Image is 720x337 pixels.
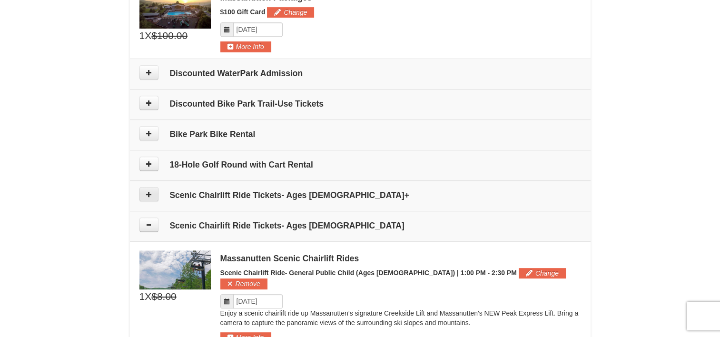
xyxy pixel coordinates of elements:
[151,29,187,43] span: $100.00
[145,289,151,304] span: X
[139,221,581,230] h4: Scenic Chairlift Ride Tickets- Ages [DEMOGRAPHIC_DATA]
[139,29,145,43] span: 1
[139,289,145,304] span: 1
[220,41,271,52] button: More Info
[151,289,177,304] span: $8.00
[139,160,581,169] h4: 18-Hole Golf Round with Cart Rental
[220,8,266,16] span: $100 Gift Card
[220,308,581,327] p: Enjoy a scenic chairlift ride up Massanutten’s signature Creekside Lift and Massanutten's NEW Pea...
[220,269,517,277] span: Scenic Chairlift Ride- General Public Child (Ages [DEMOGRAPHIC_DATA]) | 1:00 PM - 2:30 PM
[139,129,581,139] h4: Bike Park Bike Rental
[145,29,151,43] span: X
[519,268,566,278] button: Change
[220,278,267,289] button: Remove
[139,99,581,109] h4: Discounted Bike Park Trail-Use Tickets
[139,250,211,289] img: 24896431-9-664d1467.jpg
[139,190,581,200] h4: Scenic Chairlift Ride Tickets- Ages [DEMOGRAPHIC_DATA]+
[220,254,581,263] div: Massanutten Scenic Chairlift Rides
[267,7,314,18] button: Change
[139,69,581,78] h4: Discounted WaterPark Admission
